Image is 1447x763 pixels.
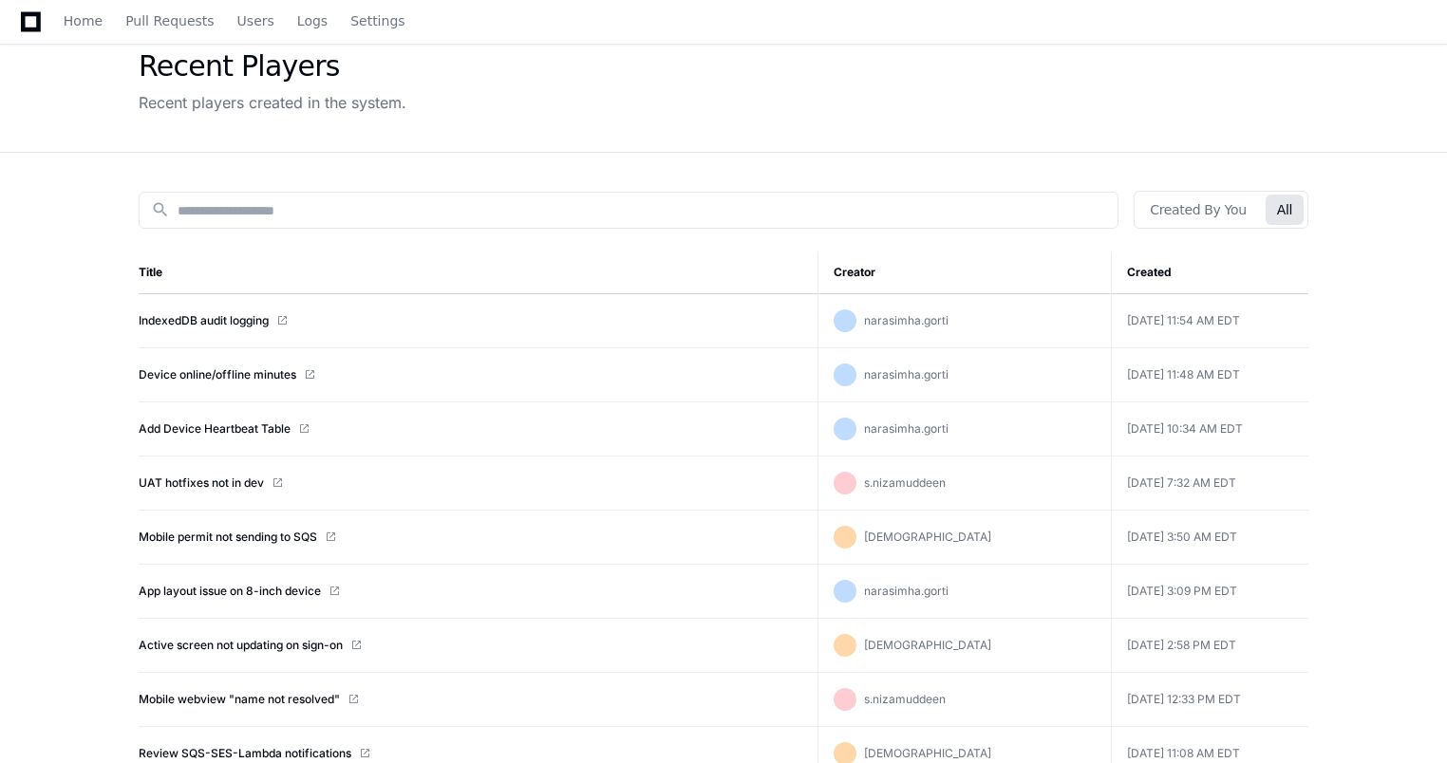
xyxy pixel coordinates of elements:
td: [DATE] 3:09 PM EDT [1111,565,1308,619]
span: [DEMOGRAPHIC_DATA] [864,530,991,544]
a: Review SQS-SES-Lambda notifications [139,746,351,761]
span: Users [237,15,274,27]
a: Add Device Heartbeat Table [139,421,291,437]
span: narasimha.gorti [864,367,949,381]
span: Logs [297,15,328,27]
span: s.nizamuddeen [864,475,946,490]
span: narasimha.gorti [864,584,949,598]
a: App layout issue on 8-inch device [139,584,321,599]
a: Mobile permit not sending to SQS [139,530,317,545]
td: [DATE] 11:54 AM EDT [1111,294,1308,348]
span: narasimha.gorti [864,421,949,436]
a: UAT hotfixes not in dev [139,475,264,491]
a: IndexedDB audit logging [139,313,269,328]
button: Created By You [1138,195,1257,225]
span: Home [64,15,103,27]
span: narasimha.gorti [864,313,949,327]
span: Pull Requests [125,15,214,27]
span: [DEMOGRAPHIC_DATA] [864,638,991,652]
td: [DATE] 11:48 AM EDT [1111,348,1308,402]
th: Created [1111,251,1308,294]
a: Mobile webview "name not resolved" [139,692,340,707]
td: [DATE] 12:33 PM EDT [1111,673,1308,727]
span: s.nizamuddeen [864,692,946,706]
td: [DATE] 7:32 AM EDT [1111,456,1308,511]
td: [DATE] 10:34 AM EDT [1111,402,1308,456]
div: Recent Players [139,49,406,84]
th: Creator [817,251,1111,294]
div: Recent players created in the system. [139,91,406,114]
td: [DATE] 3:50 AM EDT [1111,511,1308,565]
a: Active screen not updating on sign-on [139,638,343,653]
mat-icon: search [151,200,170,219]
a: Device online/offline minutes [139,367,296,382]
th: Title [139,251,817,294]
td: [DATE] 2:58 PM EDT [1111,619,1308,673]
span: [DEMOGRAPHIC_DATA] [864,746,991,760]
button: All [1266,195,1304,225]
span: Settings [350,15,404,27]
